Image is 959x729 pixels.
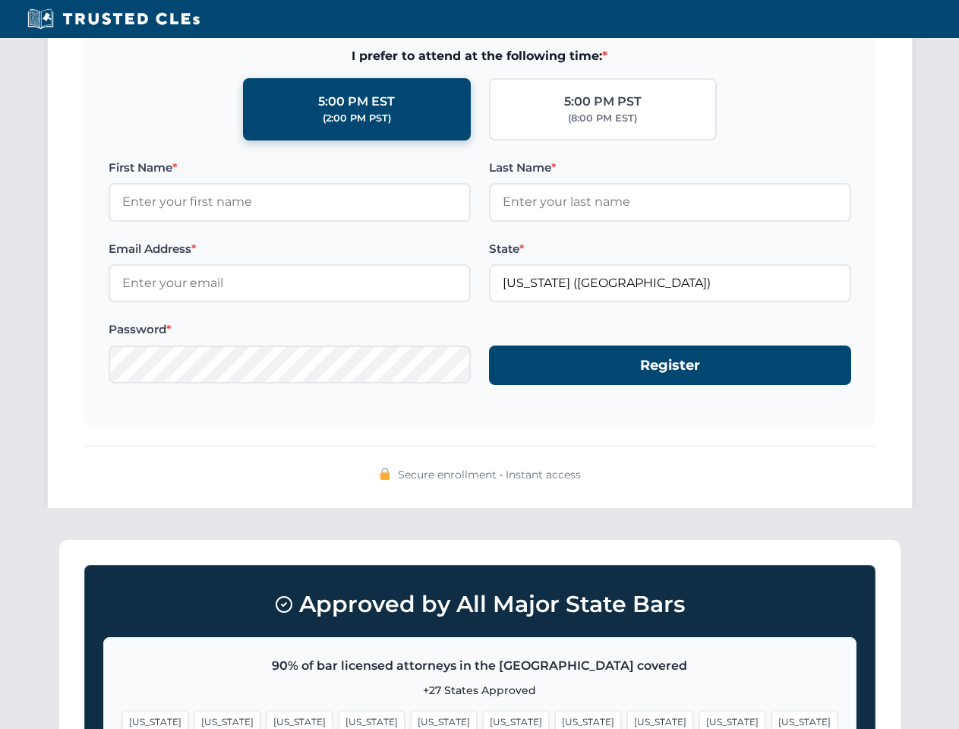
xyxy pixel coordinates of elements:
[379,468,391,480] img: 🔒
[23,8,204,30] img: Trusted CLEs
[318,92,395,112] div: 5:00 PM EST
[109,320,471,339] label: Password
[109,159,471,177] label: First Name
[568,111,637,126] div: (8:00 PM EST)
[122,682,838,699] p: +27 States Approved
[489,183,851,221] input: Enter your last name
[109,183,471,221] input: Enter your first name
[109,264,471,302] input: Enter your email
[109,240,471,258] label: Email Address
[489,159,851,177] label: Last Name
[564,92,642,112] div: 5:00 PM PST
[122,656,838,676] p: 90% of bar licensed attorneys in the [GEOGRAPHIC_DATA] covered
[489,240,851,258] label: State
[323,111,391,126] div: (2:00 PM PST)
[489,346,851,386] button: Register
[103,584,856,625] h3: Approved by All Major State Bars
[398,466,581,483] span: Secure enrollment • Instant access
[489,264,851,302] input: California (CA)
[109,46,851,66] span: I prefer to attend at the following time:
